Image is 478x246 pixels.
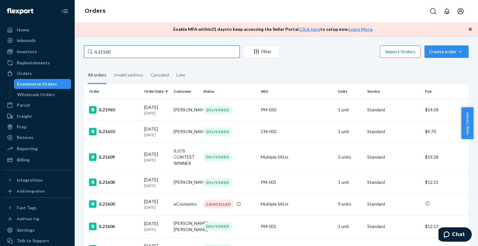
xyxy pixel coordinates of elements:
[17,238,49,244] div: Talk to Support
[203,106,232,114] div: DELIVERED
[203,200,234,208] div: CANCELLED
[423,121,469,142] td: $9.70
[84,45,240,58] input: Search orders
[258,84,335,99] th: SKU
[171,121,201,142] td: [PERSON_NAME]
[144,177,169,188] div: [DATE]
[261,179,333,185] div: PM-001
[176,67,185,83] div: Late
[4,132,71,142] a: Returns
[17,177,43,183] div: Integrations
[367,223,420,230] p: Standard
[144,198,169,210] div: [DATE]
[59,5,71,17] button: Close Navigation
[151,67,169,83] div: Canceled
[171,171,201,193] td: [PERSON_NAME]
[84,84,142,99] th: Order
[142,84,171,99] th: Order Date
[17,134,33,141] div: Returns
[144,110,169,116] p: [DATE]
[258,142,335,171] td: Multiple SKUs
[17,227,35,233] div: Settings
[144,183,169,188] p: [DATE]
[380,45,421,58] button: Import Orders
[17,91,55,98] div: Wholesale Orders
[171,99,201,121] td: [PERSON_NAME]
[89,223,139,230] div: IL21606
[438,227,472,243] iframe: Opens a widget where you can chat to one of our agents
[335,142,365,171] td: 2 units
[441,5,453,17] button: Open notifications
[144,220,169,232] div: [DATE]
[335,171,365,193] td: 1 unit
[4,144,71,154] a: Reporting
[17,124,26,130] div: Prep
[4,175,71,185] button: Integrations
[174,89,198,94] div: Customer
[144,157,169,163] p: [DATE]
[17,27,29,33] div: Home
[4,58,71,68] a: Replenishments
[144,151,169,163] div: [DATE]
[461,107,473,139] button: Help Center
[114,67,143,83] div: Invalid address
[144,132,169,137] p: [DATE]
[243,45,279,58] button: Filter
[17,81,57,87] div: Ecommerce Orders
[349,26,372,32] a: Learn More
[423,171,469,193] td: $12.11
[261,223,333,230] div: PM-001
[17,37,36,44] div: Inbounds
[14,90,71,100] a: Wholesale Orders
[144,227,169,232] p: [DATE]
[88,67,106,84] div: All orders
[4,225,71,235] a: Settings
[4,35,71,45] a: Inbounds
[367,107,420,113] p: Standard
[4,68,71,78] a: Orders
[244,49,279,55] div: Filter
[173,26,373,32] p: Enable MFA within 21 days to keep accessing the Seller Portal. to setup now. .
[203,222,232,230] div: DELIVERED
[144,104,169,116] div: [DATE]
[4,155,71,165] a: Billing
[203,178,232,187] div: DELIVERED
[17,102,30,108] div: Parcel
[4,111,71,121] a: Freight
[4,203,71,213] button: Fast Tags
[17,157,30,163] div: Billing
[17,70,32,77] div: Orders
[85,7,105,14] a: Orders
[144,205,169,210] p: [DATE]
[80,2,110,20] ol: breadcrumbs
[4,100,71,110] a: Parcel
[4,188,71,195] a: Add Integration
[4,236,71,246] button: Talk to Support
[429,49,464,55] div: Create order
[261,107,333,113] div: PM-030
[261,128,333,135] div: CM-002
[4,122,71,132] a: Prep
[89,200,139,208] div: IL21600
[17,188,45,194] div: Add Integration
[171,215,201,238] td: [PERSON_NAME]` [PERSON_NAME]
[365,84,422,99] th: Service
[4,47,71,57] a: Inventory
[367,179,420,185] p: Standard
[17,60,50,66] div: Replenishments
[17,113,32,119] div: Freight
[17,49,37,55] div: Inventory
[367,201,420,207] p: Standard
[367,128,420,135] p: Standard
[17,205,37,211] div: Fast Tags
[144,126,169,137] div: [DATE]
[423,215,469,238] td: $12.11
[424,45,469,58] button: Create order
[335,99,365,121] td: 1 unit
[89,106,139,114] div: IL21960
[89,153,139,161] div: IL21609
[171,142,201,171] td: ILIOS CONTEST WINNER
[4,25,71,35] a: Home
